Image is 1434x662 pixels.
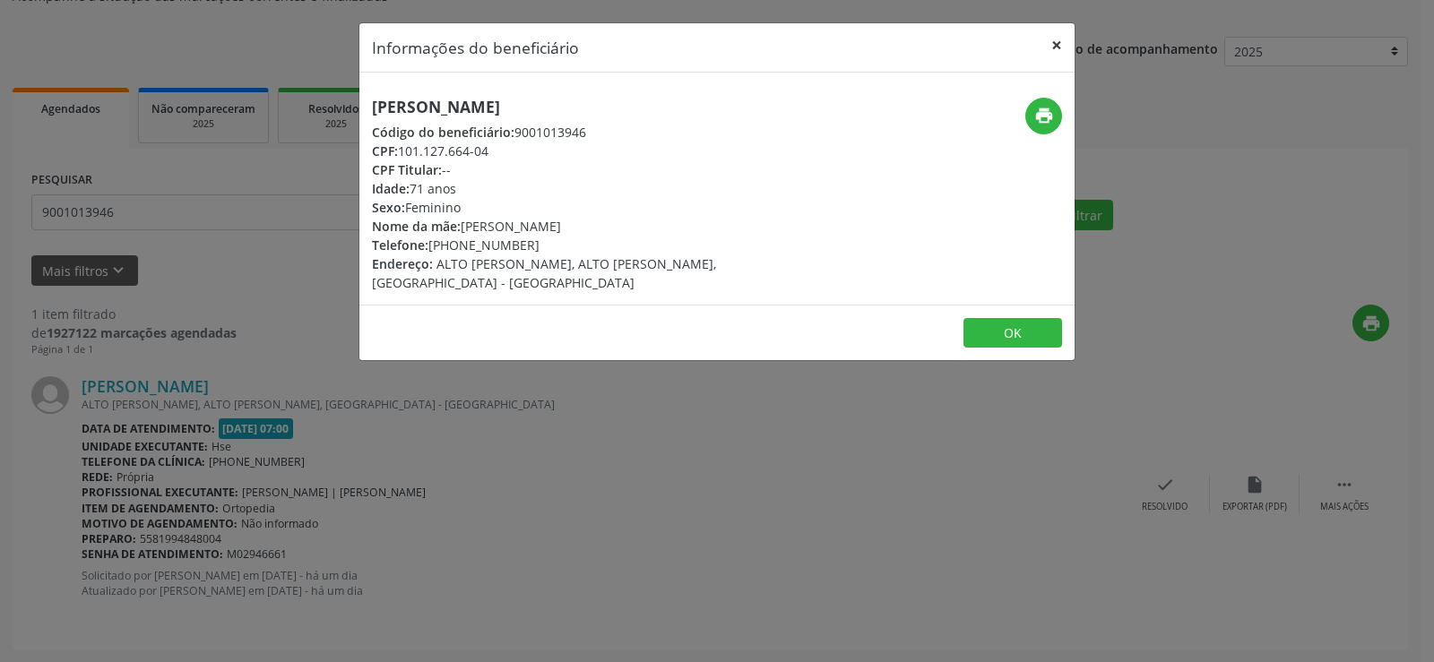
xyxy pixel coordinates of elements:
h5: [PERSON_NAME] [372,98,824,116]
span: Idade: [372,180,410,197]
span: Endereço: [372,255,433,272]
span: Telefone: [372,236,428,254]
div: Feminino [372,198,824,217]
span: CPF: [372,142,398,159]
div: -- [372,160,824,179]
button: OK [963,318,1062,348]
span: Sexo: [372,199,405,216]
div: 101.127.664-04 [372,142,824,160]
span: CPF Titular: [372,161,442,178]
div: 71 anos [372,179,824,198]
i: print [1034,106,1054,125]
div: 9001013946 [372,123,824,142]
div: [PERSON_NAME] [372,217,824,236]
h5: Informações do beneficiário [372,36,579,59]
button: print [1025,98,1062,134]
span: ALTO [PERSON_NAME], ALTO [PERSON_NAME], [GEOGRAPHIC_DATA] - [GEOGRAPHIC_DATA] [372,255,716,291]
div: [PHONE_NUMBER] [372,236,824,254]
button: Close [1039,23,1075,67]
span: Nome da mãe: [372,218,461,235]
span: Código do beneficiário: [372,124,514,141]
